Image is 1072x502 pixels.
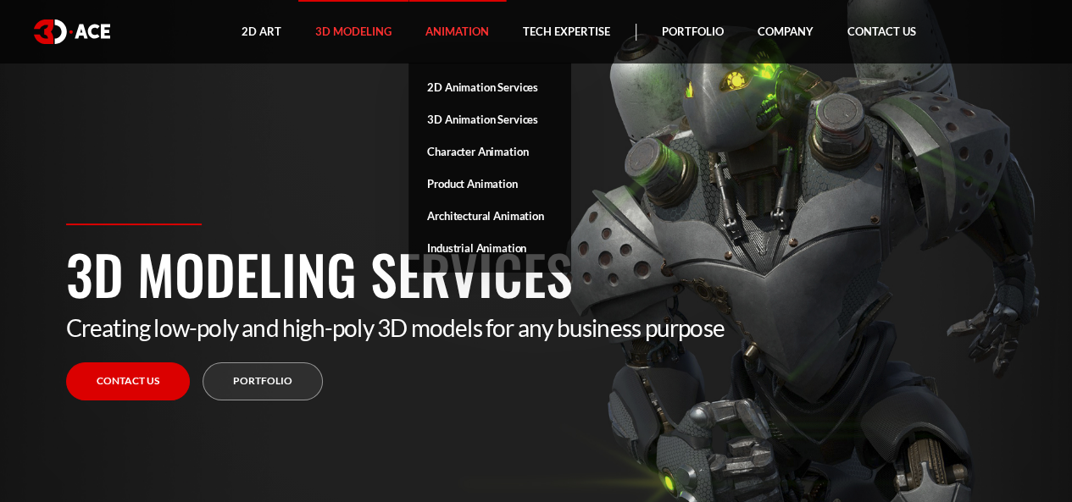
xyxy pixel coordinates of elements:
[408,71,571,103] a: 2D Animation Services
[66,234,1007,313] h1: 3D Modeling Services
[408,103,571,135] a: 3D Animation Services
[408,232,571,264] a: Industrial Animation
[66,313,1007,342] p: Creating low-poly and high-poly 3D models for any business purpose
[408,200,571,232] a: Architectural Animation
[34,19,110,44] img: logo white
[66,362,190,400] a: Contact us
[203,362,323,400] a: Portfolio
[408,135,571,168] a: Character Animation
[408,168,571,200] a: Product Animation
